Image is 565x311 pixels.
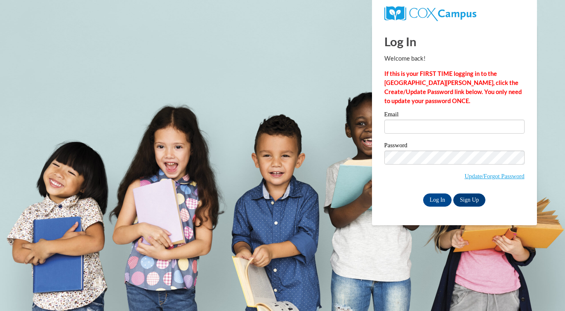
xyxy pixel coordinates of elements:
[384,33,525,50] h1: Log In
[384,6,476,21] img: COX Campus
[423,193,452,207] input: Log In
[453,193,485,207] a: Sign Up
[464,173,524,179] a: Update/Forgot Password
[384,9,476,16] a: COX Campus
[384,54,525,63] p: Welcome back!
[384,111,525,120] label: Email
[384,142,525,151] label: Password
[384,70,522,104] strong: If this is your FIRST TIME logging in to the [GEOGRAPHIC_DATA][PERSON_NAME], click the Create/Upd...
